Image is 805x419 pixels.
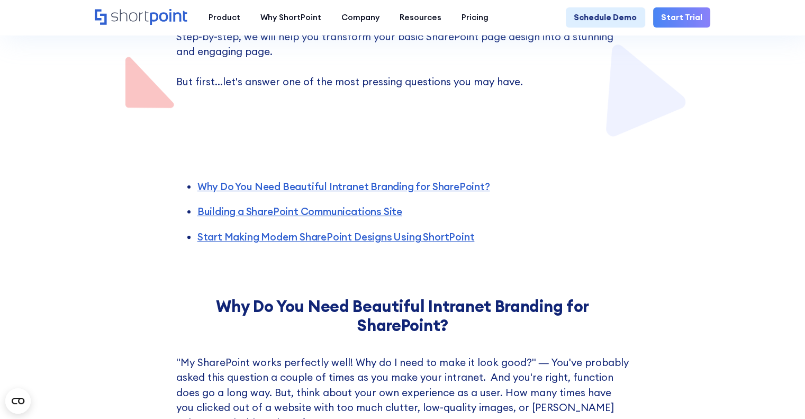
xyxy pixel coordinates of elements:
a: Company [331,7,390,28]
div: Pricing [462,12,489,24]
div: Company [341,12,379,24]
a: Pricing [451,7,499,28]
div: Resources [400,12,441,24]
button: Open CMP widget [5,388,31,414]
a: Why Do You Need Beautiful Intranet Branding for SharePoint? [197,180,490,193]
div: Why ShortPoint [260,12,321,24]
p: Looking for the best way to revamp your intranet's design? You've come to the right place! Step-b... [176,14,629,90]
a: Product [198,7,250,28]
a: Schedule Demo [566,7,645,28]
a: Resources [390,7,451,28]
iframe: Chat Widget [752,368,805,419]
a: Start Making Modern SharePoint Designs Using ShortPoint [197,230,475,243]
a: Why ShortPoint [250,7,331,28]
strong: Why Do You Need Beautiful Intranet Branding for SharePoint? [216,296,589,335]
div: Product [209,12,240,24]
a: Building a SharePoint Communications Site [197,205,402,218]
a: Home [95,9,188,26]
a: Start Trial [653,7,710,28]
